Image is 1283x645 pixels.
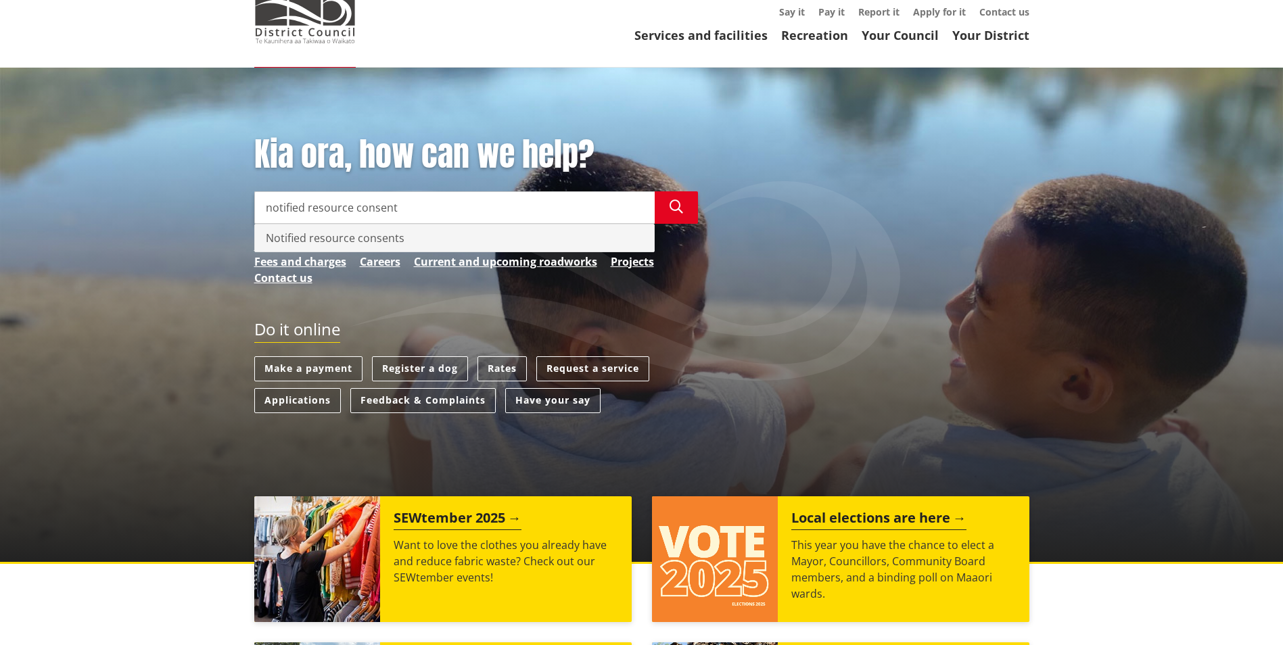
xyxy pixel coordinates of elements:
a: Report it [858,5,900,18]
img: Vote 2025 [652,496,778,622]
a: Local elections are here This year you have the chance to elect a Mayor, Councillors, Community B... [652,496,1029,622]
a: Services and facilities [634,27,768,43]
a: Your District [952,27,1029,43]
a: Current and upcoming roadworks [414,254,597,270]
a: Request a service [536,356,649,381]
h2: SEWtember 2025 [394,510,521,530]
img: SEWtember [254,496,380,622]
a: Register a dog [372,356,468,381]
a: Pay it [818,5,845,18]
a: Projects [611,254,654,270]
a: Say it [779,5,805,18]
a: Feedback & Complaints [350,388,496,413]
iframe: Messenger Launcher [1221,588,1269,637]
a: Recreation [781,27,848,43]
a: Contact us [254,270,312,286]
a: Applications [254,388,341,413]
a: Fees and charges [254,254,346,270]
h1: Kia ora, how can we help? [254,135,698,174]
a: Make a payment [254,356,363,381]
a: Apply for it [913,5,966,18]
a: Contact us [979,5,1029,18]
a: Rates [477,356,527,381]
input: Search input [254,191,655,224]
p: Want to love the clothes you already have and reduce fabric waste? Check out our SEWtember events! [394,537,618,586]
h2: Do it online [254,320,340,343]
a: Careers [360,254,400,270]
a: Have your say [505,388,601,413]
a: Your Council [862,27,939,43]
a: SEWtember 2025 Want to love the clothes you already have and reduce fabric waste? Check out our S... [254,496,632,622]
h2: Local elections are here [791,510,966,530]
p: This year you have the chance to elect a Mayor, Councillors, Community Board members, and a bindi... [791,537,1016,602]
div: Notified resource consents [255,224,654,252]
